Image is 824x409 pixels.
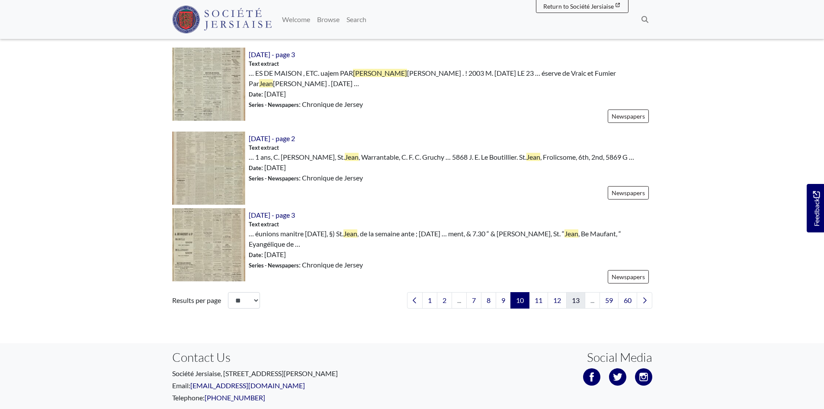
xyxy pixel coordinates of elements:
span: Jean [564,229,578,238]
a: Newspapers [608,270,649,283]
a: Goto page 8 [481,292,496,309]
img: 21st September 1895 - page 3 [172,208,245,281]
span: … ES DE MAISON , ETC. uajem PAR [PERSON_NAME] . ! 2003 M. [DATE] LE 23 … éserve de Vraic et Fumie... [249,68,652,89]
a: Next page [637,292,652,309]
span: : [DATE] [249,89,286,99]
span: Series - Newspapers [249,175,299,182]
span: Date [249,164,261,171]
a: [DATE] - page 3 [249,211,295,219]
a: Previous page [407,292,423,309]
a: Goto page 2 [437,292,452,309]
a: Search [343,11,370,28]
span: : [DATE] [249,162,286,173]
a: Goto page 60 [618,292,637,309]
span: Jean [526,153,540,161]
span: Feedback [811,191,821,226]
span: … 1 ans, C. [PERSON_NAME], St. , Warrantable, C. F. C. Gruchy … 5868 J. E. Le Boutillier. St. , F... [249,152,634,162]
span: Series - Newspapers [249,101,299,108]
span: Goto page 10 [510,292,529,309]
a: Goto page 7 [466,292,481,309]
a: Goto page 9 [496,292,511,309]
span: : [DATE] [249,249,286,260]
label: Results per page [172,295,221,306]
a: Goto page 1 [422,292,437,309]
span: … éunions manitre [DATE], §) St. , de la semaine ante ; [DATE] … ment, & 7.30 “ & [PERSON_NAME], ... [249,229,652,249]
p: Email: [172,380,406,391]
span: Date [249,91,261,98]
span: : Chronique de Jersey [249,99,363,109]
img: 21st September 1895 - page 2 [172,132,245,205]
a: Browse [314,11,343,28]
a: Goto page 12 [548,292,567,309]
nav: pagination [404,292,652,309]
a: Newspapers [608,186,649,200]
a: Newspapers [608,109,649,123]
p: Telephone: [172,393,406,403]
span: Return to Société Jersiaise [543,3,614,10]
span: Series - Newspapers [249,262,299,269]
span: Text extract [249,60,279,68]
a: Société Jersiaise logo [172,3,272,35]
a: Goto page 13 [566,292,585,309]
a: [EMAIL_ADDRESS][DOMAIN_NAME] [190,381,305,390]
a: [DATE] - page 3 [249,50,295,58]
a: [DATE] - page 2 [249,134,295,142]
h3: Contact Us [172,350,406,365]
span: Jean [259,79,273,87]
a: Goto page 59 [600,292,619,309]
span: Text extract [249,220,279,229]
h3: Social Media [587,350,652,365]
a: [PHONE_NUMBER] [205,393,265,402]
span: Text extract [249,144,279,152]
a: Welcome [279,11,314,28]
span: Date [249,251,261,258]
img: Société Jersiaise [172,6,272,33]
span: : Chronique de Jersey [249,173,363,183]
a: Goto page 11 [529,292,548,309]
span: Jean [345,153,359,161]
span: : Chronique de Jersey [249,260,363,270]
a: Would you like to provide feedback? [807,184,824,232]
p: Société Jersiaise, [STREET_ADDRESS][PERSON_NAME] [172,368,406,379]
span: Jean [343,229,357,238]
img: 18th September 1895 - page 3 [172,48,245,121]
span: [PERSON_NAME] [353,69,407,77]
